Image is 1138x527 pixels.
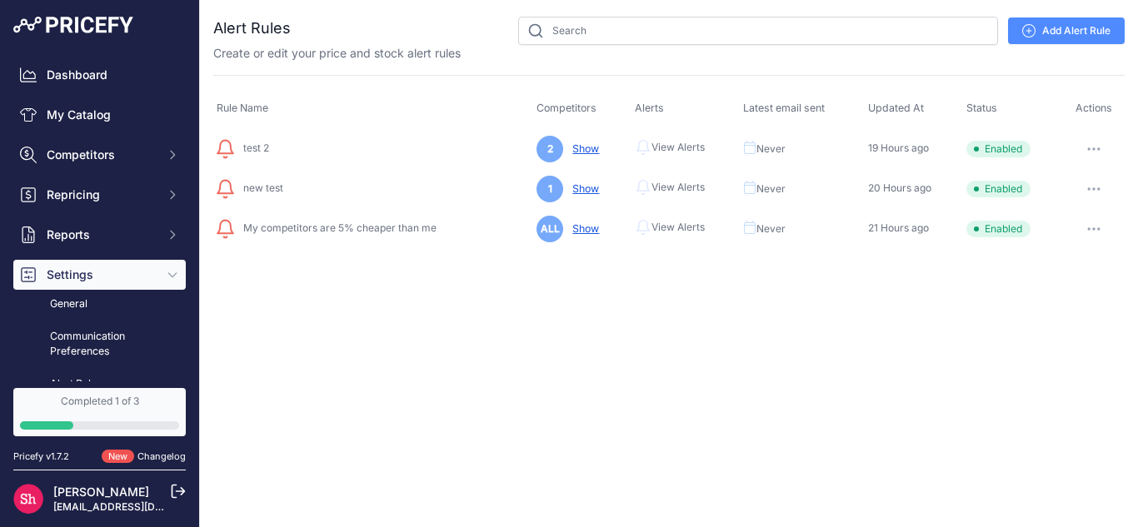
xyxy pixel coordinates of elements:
[743,102,825,114] span: Latest email sent
[966,181,1031,197] span: Enabled
[47,186,156,203] span: Repricing
[20,395,179,408] div: Completed 1 of 3
[868,142,929,154] span: 19 Hours ago
[13,388,186,436] a: Completed 1 of 3
[13,370,186,399] a: Alert Rules
[868,221,929,234] span: 21 Hours ago
[868,181,931,194] span: 20 Hours ago
[537,176,563,202] span: 1
[635,102,664,114] span: Alerts
[566,182,599,195] a: Show
[13,60,186,90] a: Dashboard
[651,221,705,234] span: View Alerts
[237,181,283,194] span: new test
[53,485,149,499] a: [PERSON_NAME]
[13,140,186,170] button: Competitors
[237,142,269,154] span: test 2
[137,450,186,462] a: Changelog
[13,322,186,366] a: Communication Preferences
[537,136,563,162] span: 2
[47,226,156,243] span: Reports
[213,45,461,62] p: Create or edit your price and stock alert rules
[1008,17,1125,44] a: Add Alert Rule
[13,220,186,250] button: Reports
[756,182,786,196] span: Never
[537,102,596,114] span: Competitors
[537,216,563,242] span: ALL
[213,17,291,40] h2: Alert Rules
[966,102,997,114] span: Status
[651,141,705,154] span: View Alerts
[518,17,998,45] input: Search
[13,17,133,33] img: Pricefy Logo
[756,142,786,156] span: Never
[966,221,1031,237] span: Enabled
[635,137,705,157] a: View Alerts
[756,222,786,236] span: Never
[47,147,156,163] span: Competitors
[13,180,186,210] button: Repricing
[47,266,156,283] span: Settings
[13,260,186,290] button: Settings
[13,100,186,130] a: My Catalog
[13,290,186,319] a: General
[966,141,1031,157] span: Enabled
[868,102,924,114] span: Updated At
[102,450,134,464] span: New
[651,181,705,194] span: View Alerts
[1076,102,1112,114] span: Actions
[237,221,437,234] span: My competitors are 5% cheaper than me
[566,222,599,235] a: Show
[635,177,705,197] a: View Alerts
[13,450,69,464] div: Pricefy v1.7.2
[53,500,227,513] a: [EMAIL_ADDRESS][DOMAIN_NAME]
[635,217,705,237] a: View Alerts
[217,102,268,114] span: Rule Name
[566,142,599,155] a: Show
